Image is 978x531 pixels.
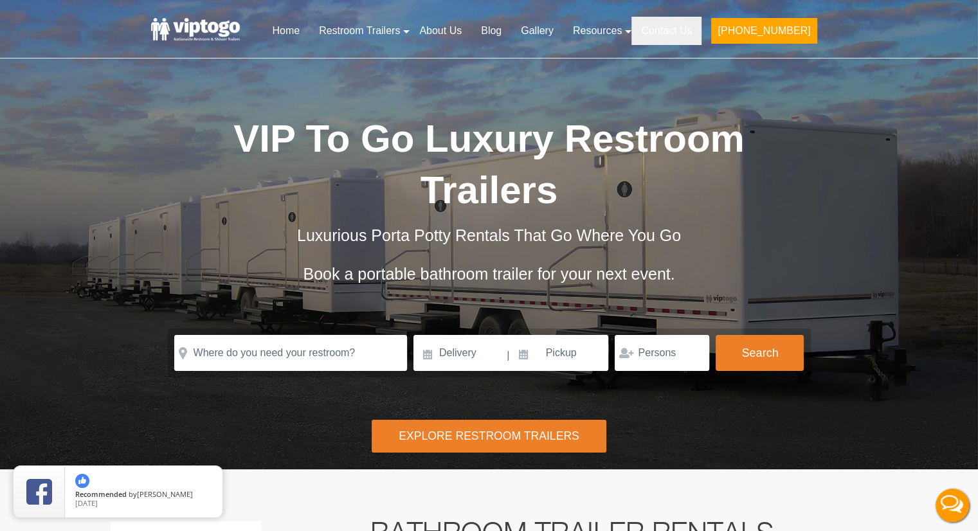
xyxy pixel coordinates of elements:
[711,18,817,44] button: [PHONE_NUMBER]
[75,474,89,488] img: thumbs up icon
[507,335,509,376] span: |
[563,17,631,45] a: Resources
[137,489,193,499] span: [PERSON_NAME]
[413,335,505,371] input: Delivery
[716,335,804,371] button: Search
[26,479,52,505] img: Review Rating
[511,17,563,45] a: Gallery
[303,265,675,283] span: Book a portable bathroom trailer for your next event.
[631,17,702,45] a: Contact Us
[297,226,681,244] span: Luxurious Porta Potty Rentals That Go Where You Go
[75,498,98,508] span: [DATE]
[372,420,606,453] div: Explore Restroom Trailers
[511,335,609,371] input: Pickup
[75,489,127,499] span: Recommended
[309,17,410,45] a: Restroom Trailers
[471,17,511,45] a: Blog
[615,335,709,371] input: Persons
[702,17,826,51] a: [PHONE_NUMBER]
[410,17,471,45] a: About Us
[174,335,407,371] input: Where do you need your restroom?
[233,117,745,212] span: VIP To Go Luxury Restroom Trailers
[927,480,978,531] button: Live Chat
[75,491,212,500] span: by
[262,17,309,45] a: Home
